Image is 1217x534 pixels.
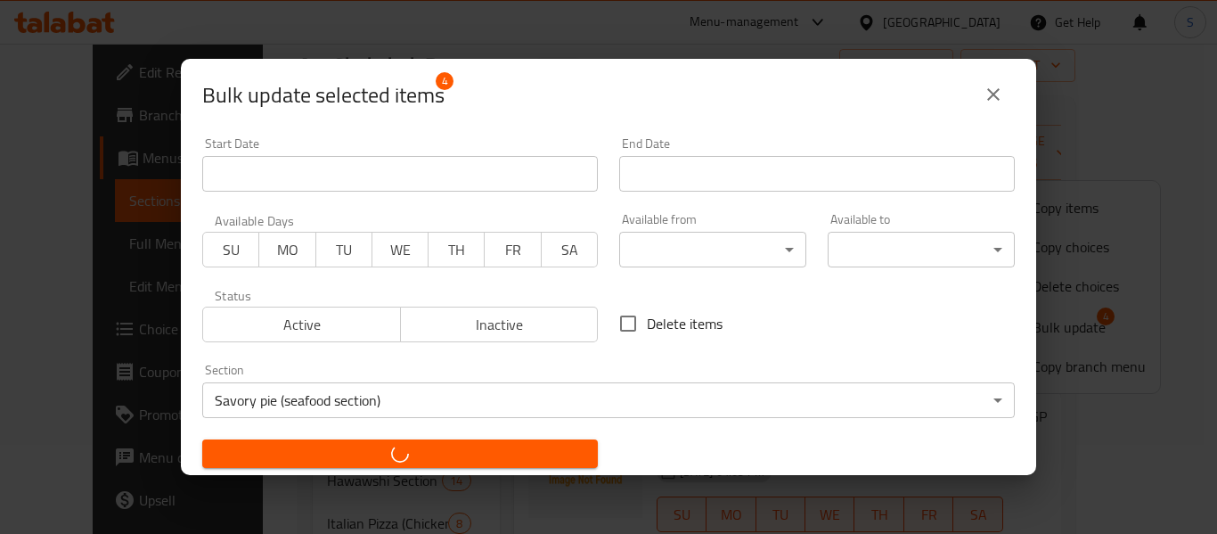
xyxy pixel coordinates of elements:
[210,312,394,338] span: Active
[400,307,599,342] button: Inactive
[492,237,534,263] span: FR
[428,232,485,267] button: TH
[549,237,591,263] span: SA
[484,232,541,267] button: FR
[266,237,308,263] span: MO
[619,232,806,267] div: ​
[258,232,315,267] button: MO
[210,237,252,263] span: SU
[828,232,1015,267] div: ​
[315,232,372,267] button: TU
[323,237,365,263] span: TU
[541,232,598,267] button: SA
[647,313,723,334] span: Delete items
[436,237,478,263] span: TH
[202,382,1015,418] div: Savory pie (seafood section)
[408,312,592,338] span: Inactive
[202,81,445,110] span: Selected items count
[202,232,259,267] button: SU
[436,72,453,90] span: 4
[972,73,1015,116] button: close
[372,232,429,267] button: WE
[380,237,421,263] span: WE
[202,307,401,342] button: Active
